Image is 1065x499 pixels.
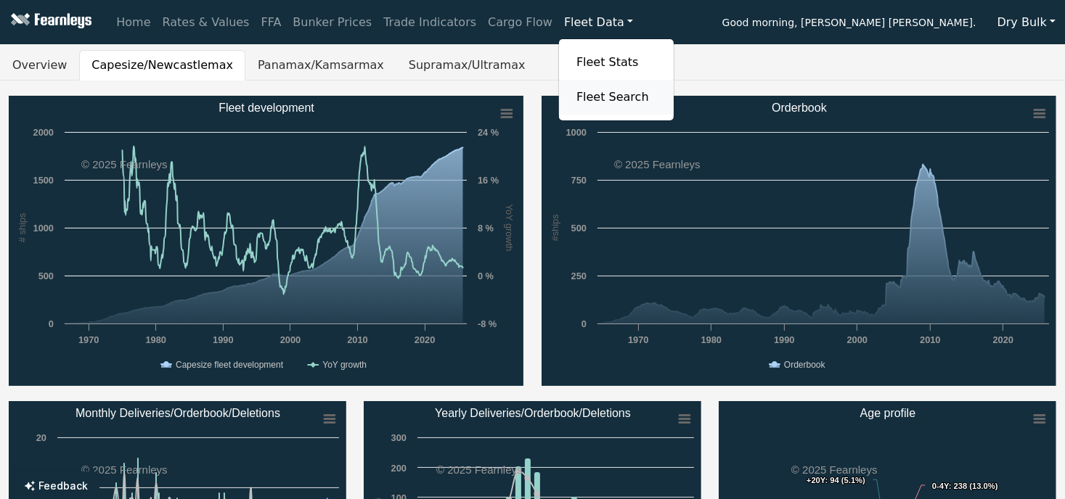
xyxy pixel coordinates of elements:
[33,127,54,138] text: 2000
[436,463,523,476] text: © 2025 Fearnleys
[791,463,878,476] text: © 2025 Fearnleys
[347,334,367,345] text: 2010
[571,271,586,281] text: 250
[176,360,284,370] text: Capesize fleet development
[322,360,367,370] text: YoY growth
[566,127,586,138] text: 1000
[76,407,280,419] text: Monthly Deliveries/Orderbook/Deletions
[784,360,826,370] text: Orderbook
[157,8,256,37] a: Rates & Values
[550,215,560,242] text: #ships
[558,38,674,121] div: Fleet Data
[287,8,378,37] a: Bunker Prices
[33,223,54,234] text: 1000
[245,50,396,81] button: Panamax/Kamsarmax
[33,175,54,186] text: 1500
[860,407,916,419] text: Age profile
[435,407,631,419] text: Yearly Deliveries/Orderbook/Deletions
[219,102,314,114] text: Fleet development
[571,48,662,77] a: Fleet Stats
[256,8,287,37] a: FFA
[49,318,54,329] text: 0
[478,175,499,186] text: 16 %
[542,96,1056,386] svg: Orderbook
[478,318,497,329] text: -8 %
[36,432,46,443] text: 20
[280,334,301,345] text: 2000
[701,334,721,345] text: 1980
[79,50,245,81] button: Capesize/Newcastlemax
[571,83,662,112] a: Fleet Search
[932,482,998,490] text: : 238 (13.0%)
[478,127,499,138] text: 24 %
[628,334,648,345] text: 1970
[558,8,639,37] a: Fleet Data
[38,271,54,281] text: 500
[722,12,976,36] span: Good morning, [PERSON_NAME] [PERSON_NAME].
[581,318,586,329] text: 0
[415,334,435,345] text: 2020
[213,334,233,345] text: 1990
[9,96,523,386] svg: Fleet development
[146,334,166,345] text: 1980
[559,80,674,115] a: Fleet Search
[807,476,826,484] tspan: +20Y
[78,334,99,345] text: 1970
[559,45,674,80] a: Fleet Stats
[614,158,701,170] text: © 2025 Fearnleys
[478,271,494,281] text: 0 %
[571,223,586,234] text: 500
[391,432,407,443] text: 300
[988,9,1065,36] button: Dry Bulk
[774,334,794,345] text: 1990
[932,482,950,490] tspan: 0-4Y
[81,158,168,170] text: © 2025 Fearnleys
[992,334,1013,345] text: 2020
[772,102,828,114] text: Orderbook
[81,463,168,476] text: © 2025 Fearnleys
[920,334,940,345] text: 2010
[504,205,515,252] text: YoY growth
[17,213,28,243] text: # ships
[110,8,156,37] a: Home
[478,223,494,234] text: 8 %
[846,334,867,345] text: 2000
[378,8,482,37] a: Trade Indicators
[391,463,407,474] text: 200
[571,175,586,186] text: 750
[7,13,91,31] img: Fearnleys Logo
[807,476,865,484] text: : 94 (5.1%)
[482,8,558,37] a: Cargo Flow
[396,50,538,81] button: Supramax/Ultramax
